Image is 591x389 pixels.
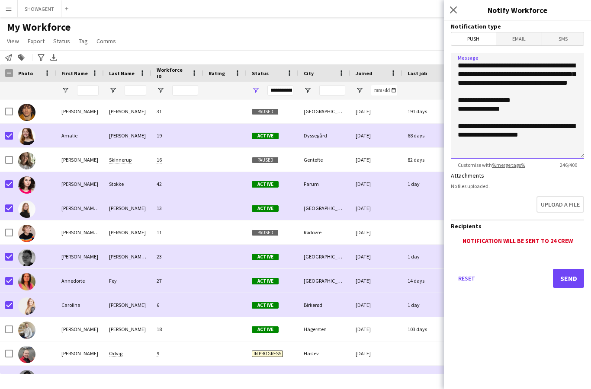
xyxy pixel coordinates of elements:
div: [PERSON_NAME] [104,99,151,123]
div: Rødovre [299,220,350,244]
span: Last job [408,70,427,77]
div: 1 day [402,245,454,268]
div: Gentofte [299,148,350,172]
img: Carolina Lybeck [18,297,35,315]
input: Workforce ID Filter Input [172,85,198,96]
span: Paused [252,108,279,115]
div: [DATE] [350,341,402,365]
span: City [304,70,314,77]
input: City Filter Input [319,85,345,96]
img: Amanda Skinnerup [18,152,35,169]
button: SHOWAGENT [18,0,61,17]
h3: Recipients [451,222,584,230]
img: Annedorte Fey [18,273,35,290]
app-action-btn: Add to tag [16,52,26,63]
div: [PERSON_NAME] [56,341,104,365]
a: Status [50,35,74,47]
img: Dharshika Subramaniam Christopher [18,370,35,387]
input: First Name Filter Input [77,85,99,96]
div: No files uploaded. [451,183,584,189]
img: Anna Christine Bauer [18,201,35,218]
div: [DATE] [350,317,402,341]
span: In progress [252,351,283,357]
img: Anna Maria Hartmann [18,225,35,242]
a: Export [24,35,48,47]
div: Dyssegård [299,124,350,147]
div: 11 [151,220,203,244]
span: Active [252,133,279,139]
div: [DATE] [350,293,402,317]
span: Comms [96,37,116,45]
div: [PERSON_NAME] [56,172,104,196]
span: 246 / 400 [553,162,584,168]
span: Status [252,70,269,77]
a: %merge tags% [492,162,525,168]
img: Daniel Brandel [18,322,35,339]
div: 27 [151,269,203,293]
div: Fey [104,269,151,293]
div: Hägersten [299,317,350,341]
span: Paused [252,230,279,236]
div: 1 day [402,293,454,317]
div: Amalie [56,124,104,147]
img: Amalie Frederiksen [18,128,35,145]
div: [PERSON_NAME] [PERSON_NAME] [104,245,151,268]
div: 18 [151,317,203,341]
div: [GEOGRAPHIC_DATA] [299,99,350,123]
div: [PERSON_NAME] [56,317,104,341]
div: [DATE] [350,148,402,172]
span: First Name [61,70,88,77]
div: [DATE] [350,99,402,123]
div: Farum [299,172,350,196]
button: Open Filter Menu [304,86,312,94]
span: Active [252,302,279,309]
span: Active [252,326,279,333]
div: 23 [151,245,203,268]
span: My Workforce [7,21,71,34]
span: Active [252,278,279,284]
div: Carolina [56,293,104,317]
button: Open Filter Menu [61,86,69,94]
div: Notification will be sent to 24 crew [451,237,584,245]
div: 31 [151,99,203,123]
div: [PERSON_NAME] [104,293,151,317]
span: Workforce ID [157,67,188,80]
span: Email [496,32,542,45]
div: 68 days [402,124,454,147]
button: Open Filter Menu [356,86,363,94]
div: [DATE] [350,245,402,268]
div: [PERSON_NAME] [56,99,104,123]
div: Stokke [104,172,151,196]
span: Paused [252,157,279,163]
a: Tag [75,35,91,47]
button: Open Filter Menu [109,86,117,94]
img: Alex Østergaard [18,104,35,121]
div: [PERSON_NAME] [PERSON_NAME] [56,220,104,244]
span: View [7,37,19,45]
img: Ane Marte Stokke [18,176,35,194]
h3: Notification type [451,22,584,30]
span: Active [252,205,279,212]
div: 6 [151,293,203,317]
span: Push [451,32,496,45]
div: 191 days [402,99,454,123]
button: Upload a file [536,196,584,213]
div: [PERSON_NAME] [56,245,104,268]
h3: Notify Workforce [444,4,591,16]
button: Open Filter Menu [157,86,164,94]
div: [GEOGRAPHIC_DATA] [299,196,350,220]
div: Annedorte [56,269,104,293]
div: [PERSON_NAME] [PERSON_NAME] [56,196,104,220]
div: [DATE] [350,124,402,147]
a: Comms [93,35,119,47]
span: Joined [356,70,373,77]
button: Send [553,269,584,288]
div: [GEOGRAPHIC_DATA] [299,269,350,293]
div: 82 days [402,148,454,172]
div: [PERSON_NAME] [104,220,151,244]
input: Joined Filter Input [371,85,397,96]
app-action-btn: Notify workforce [3,52,14,63]
span: Status [53,37,70,45]
div: Haslev [299,341,350,365]
div: [DATE] [350,269,402,293]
